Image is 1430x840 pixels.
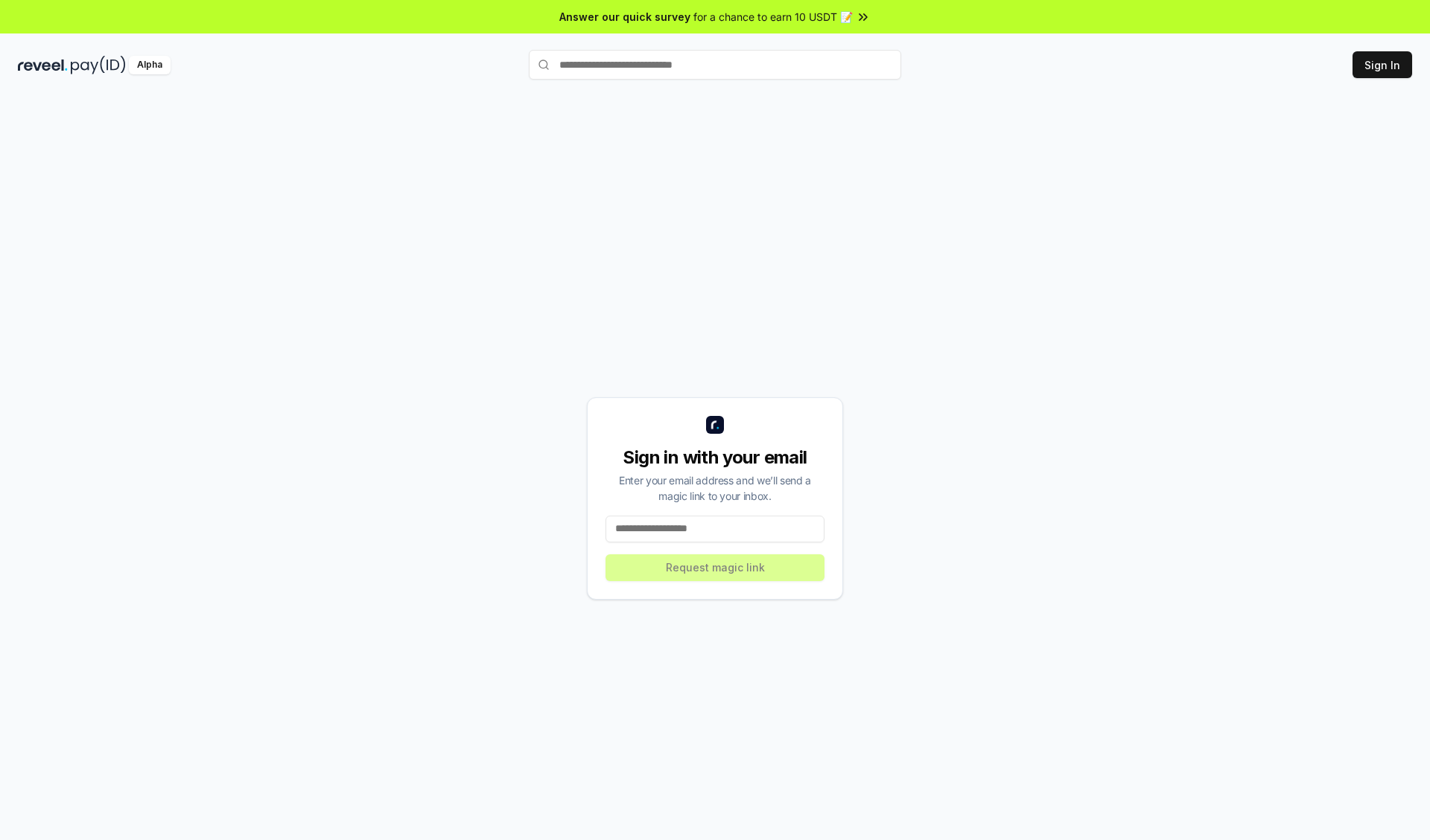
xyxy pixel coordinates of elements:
img: pay_id [71,56,126,74]
img: logo_small [706,416,724,434]
div: Enter your email address and we’ll send a magic link to your inbox. [606,472,824,504]
img: reveel_dark [18,56,68,74]
span: Answer our quick survey [559,9,690,25]
div: Sign in with your email [606,446,824,469]
button: Sign In [1353,51,1412,78]
div: Alpha [129,56,171,74]
span: for a chance to earn 10 USDT 📝 [693,9,853,25]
